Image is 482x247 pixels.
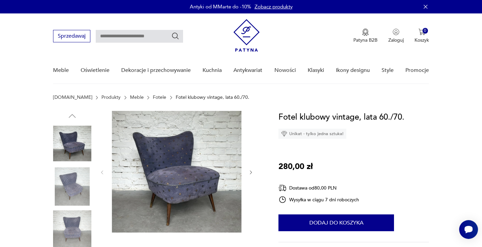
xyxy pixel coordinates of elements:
[190,3,251,10] p: Antyki od MMarte do -10%
[233,19,260,52] img: Patyna - sklep z meblami i dekoracjami vintage
[112,111,242,233] img: Zdjęcie produktu Fotel klubowy vintage, lata 60./70.
[53,167,91,206] img: Zdjęcie produktu Fotel klubowy vintage, lata 60./70.
[101,95,121,100] a: Produkty
[53,57,69,83] a: Meble
[274,57,296,83] a: Nowości
[53,95,92,100] a: [DOMAIN_NAME]
[278,196,359,204] div: Wysyłka w ciągu 7 dni roboczych
[362,29,369,36] img: Ikona medalu
[353,37,378,43] p: Patyna B2B
[203,57,222,83] a: Kuchnia
[353,29,378,43] button: Patyna B2B
[388,37,404,43] p: Zaloguj
[278,129,346,139] div: Unikat - tylko jedna sztuka!
[459,220,478,239] iframe: Smartsupp widget button
[336,57,370,83] a: Ikony designu
[53,30,90,42] button: Sprzedawaj
[405,57,429,83] a: Promocje
[382,57,394,83] a: Style
[388,29,404,43] button: Zaloguj
[278,184,287,192] img: Ikona dostawy
[308,57,324,83] a: Klasyki
[278,111,404,124] h1: Fotel klubowy vintage, lata 60./70.
[353,29,378,43] a: Ikona medaluPatyna B2B
[281,131,287,137] img: Ikona diamentu
[393,29,399,35] img: Ikonka użytkownika
[130,95,144,100] a: Meble
[53,34,90,39] a: Sprzedawaj
[278,160,313,173] p: 280,00 zł
[278,184,359,192] div: Dostawa od 80,00 PLN
[233,57,262,83] a: Antykwariat
[171,32,179,40] button: Szukaj
[121,57,191,83] a: Dekoracje i przechowywanie
[419,29,425,35] img: Ikona koszyka
[153,95,166,100] a: Fotele
[414,29,429,43] button: 0Koszyk
[423,28,428,34] div: 0
[176,95,249,100] p: Fotel klubowy vintage, lata 60./70.
[53,124,91,163] img: Zdjęcie produktu Fotel klubowy vintage, lata 60./70.
[255,3,293,10] a: Zobacz produkty
[81,57,109,83] a: Oświetlenie
[278,214,394,231] button: Dodaj do koszyka
[414,37,429,43] p: Koszyk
